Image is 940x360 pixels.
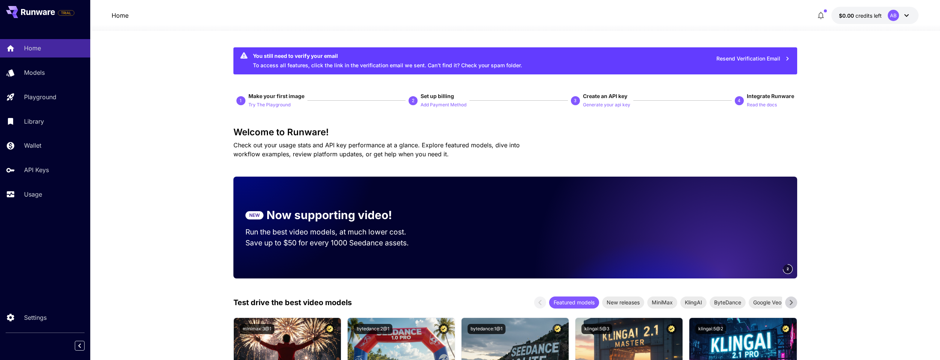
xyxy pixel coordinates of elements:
button: Try The Playground [248,100,291,109]
button: Read the docs [747,100,777,109]
p: Usage [24,190,42,199]
span: TRIAL [58,10,74,16]
button: $0.00AB [831,7,919,24]
div: KlingAI [680,296,707,309]
button: Generate your api key [583,100,630,109]
p: Try The Playground [248,101,291,109]
p: 4 [738,97,740,104]
button: Certified Model – Vetted for best performance and includes a commercial license. [439,324,449,334]
span: Set up billing [421,93,454,99]
div: MiniMax [647,296,677,309]
p: Save up to $50 for every 1000 Seedance assets. [245,237,421,248]
p: Playground [24,92,56,101]
button: Certified Model – Vetted for best performance and includes a commercial license. [325,324,335,334]
p: Generate your api key [583,101,630,109]
p: 2 [412,97,415,104]
a: Home [112,11,129,20]
button: Resend Verification Email [712,51,794,67]
div: Collapse sidebar [80,339,90,352]
div: New releases [602,296,644,309]
span: Integrate Runware [747,93,794,99]
button: Certified Model – Vetted for best performance and includes a commercial license. [552,324,563,334]
div: $0.00 [839,12,882,20]
span: Create an API key [583,93,627,99]
span: credits left [855,12,882,19]
div: AB [888,10,899,21]
button: bytedance:1@1 [468,324,506,334]
p: Now supporting video! [266,207,392,224]
p: 1 [239,97,242,104]
button: minimax:3@1 [240,324,274,334]
div: You still need to verify your email [253,52,522,60]
span: $0.00 [839,12,855,19]
span: 2 [787,266,789,272]
span: MiniMax [647,298,677,306]
p: 3 [574,97,577,104]
button: Certified Model – Vetted for best performance and includes a commercial license. [781,324,791,334]
span: Featured models [549,298,599,306]
p: Read the docs [747,101,777,109]
h3: Welcome to Runware! [233,127,797,138]
div: Google Veo [749,296,786,309]
div: Featured models [549,296,599,309]
p: Wallet [24,141,41,150]
div: ByteDance [710,296,746,309]
p: Settings [24,313,47,322]
button: Add Payment Method [421,100,466,109]
span: Google Veo [749,298,786,306]
p: Test drive the best video models [233,297,352,308]
p: NEW [249,212,260,219]
button: Collapse sidebar [75,341,85,351]
div: To access all features, click the link in the verification email we sent. Can’t find it? Check yo... [253,50,522,72]
button: klingai:5@3 [581,324,612,334]
p: Library [24,117,44,126]
p: Home [24,44,41,53]
button: Certified Model – Vetted for best performance and includes a commercial license. [666,324,677,334]
span: Make your first image [248,93,304,99]
p: Run the best video models, at much lower cost. [245,227,421,237]
span: ByteDance [710,298,746,306]
span: New releases [602,298,644,306]
p: Add Payment Method [421,101,466,109]
nav: breadcrumb [112,11,129,20]
p: Models [24,68,45,77]
button: klingai:5@2 [695,324,726,334]
span: Check out your usage stats and API key performance at a glance. Explore featured models, dive int... [233,141,520,158]
p: API Keys [24,165,49,174]
button: bytedance:2@1 [354,324,392,334]
span: KlingAI [680,298,707,306]
span: Add your payment card to enable full platform functionality. [58,8,74,17]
